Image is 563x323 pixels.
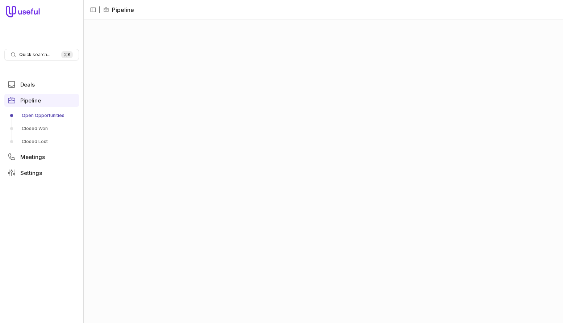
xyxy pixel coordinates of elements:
[20,154,45,160] span: Meetings
[88,4,99,15] button: Collapse sidebar
[4,110,79,147] div: Pipeline submenu
[19,52,50,58] span: Quick search...
[20,170,42,176] span: Settings
[20,98,41,103] span: Pipeline
[4,110,79,121] a: Open Opportunities
[20,82,35,87] span: Deals
[4,136,79,147] a: Closed Lost
[4,94,79,107] a: Pipeline
[4,166,79,179] a: Settings
[61,51,73,58] kbd: ⌘ K
[4,123,79,134] a: Closed Won
[4,78,79,91] a: Deals
[4,150,79,163] a: Meetings
[103,5,134,14] li: Pipeline
[99,5,100,14] span: |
